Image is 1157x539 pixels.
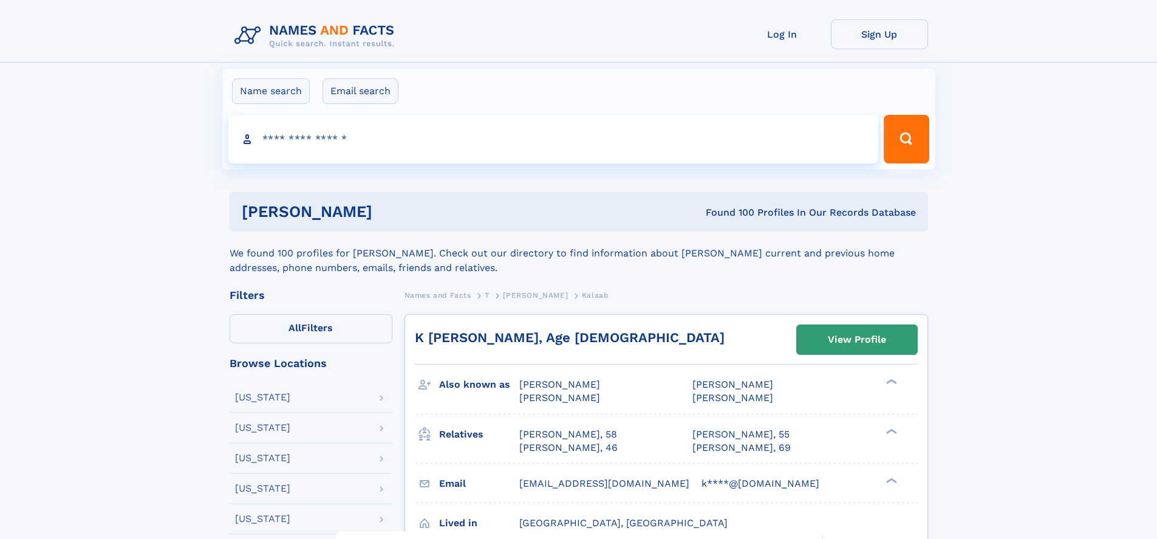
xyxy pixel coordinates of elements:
[503,287,568,303] a: [PERSON_NAME]
[230,19,404,52] img: Logo Names and Facts
[228,115,879,163] input: search input
[692,392,773,403] span: [PERSON_NAME]
[485,287,490,303] a: T
[797,325,917,354] a: View Profile
[539,206,916,219] div: Found 100 Profiles In Our Records Database
[519,379,600,390] span: [PERSON_NAME]
[883,427,898,435] div: ❯
[831,19,928,49] a: Sign Up
[242,204,539,219] h1: [PERSON_NAME]
[235,423,290,433] div: [US_STATE]
[323,78,398,104] label: Email search
[415,330,725,345] a: K [PERSON_NAME], Age [DEMOGRAPHIC_DATA]
[230,232,928,275] div: We found 100 profiles for [PERSON_NAME]. Check out our directory to find information about [PERSO...
[883,378,898,386] div: ❯
[519,478,689,489] span: [EMAIL_ADDRESS][DOMAIN_NAME]
[692,428,790,441] a: [PERSON_NAME], 55
[582,291,609,300] span: Kalaab
[230,358,392,369] div: Browse Locations
[828,326,886,354] div: View Profile
[235,514,290,524] div: [US_STATE]
[519,441,618,455] a: [PERSON_NAME], 46
[235,453,290,463] div: [US_STATE]
[519,392,600,403] span: [PERSON_NAME]
[439,374,519,395] h3: Also known as
[232,78,310,104] label: Name search
[230,290,392,301] div: Filters
[692,379,773,390] span: [PERSON_NAME]
[883,476,898,484] div: ❯
[485,291,490,300] span: T
[439,473,519,494] h3: Email
[734,19,831,49] a: Log In
[288,322,301,334] span: All
[439,424,519,445] h3: Relatives
[235,484,290,493] div: [US_STATE]
[404,287,471,303] a: Names and Facts
[503,291,568,300] span: [PERSON_NAME]
[519,517,728,529] span: [GEOGRAPHIC_DATA], [GEOGRAPHIC_DATA]
[439,513,519,534] h3: Lived in
[884,115,929,163] button: Search Button
[692,441,791,455] a: [PERSON_NAME], 69
[235,393,290,402] div: [US_STATE]
[519,428,617,441] a: [PERSON_NAME], 58
[230,314,392,343] label: Filters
